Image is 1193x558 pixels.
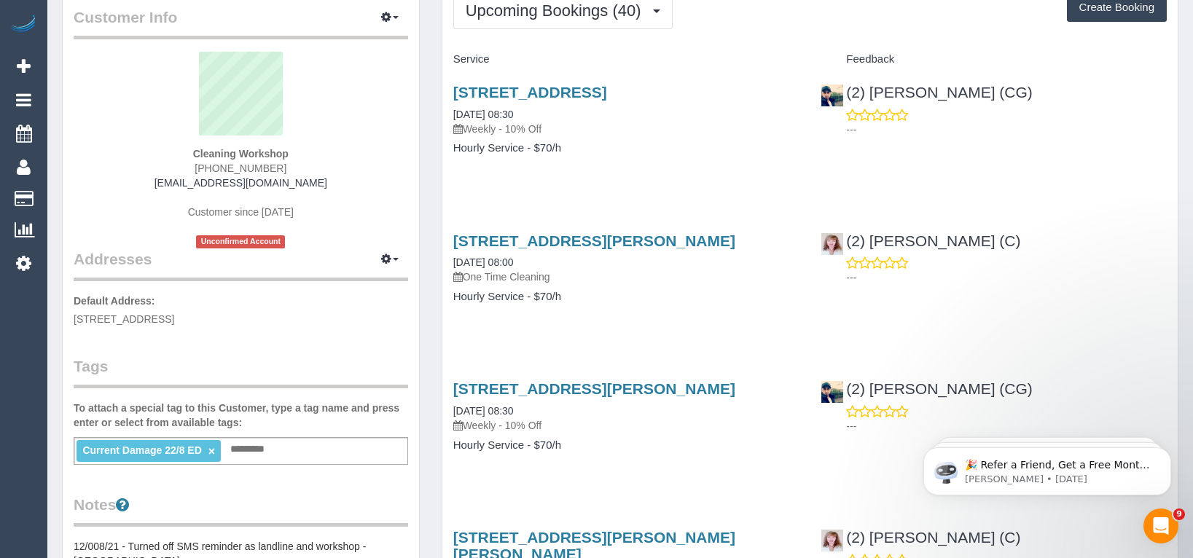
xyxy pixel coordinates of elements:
img: (2) Kerry Welfare (C) [821,530,843,551]
span: Customer since [DATE] [188,206,294,218]
a: (2) [PERSON_NAME] (C) [821,529,1020,546]
span: 9 [1173,508,1185,520]
p: --- [846,270,1167,285]
a: [DATE] 08:00 [453,256,514,268]
span: [PHONE_NUMBER] [195,162,286,174]
a: [STREET_ADDRESS][PERSON_NAME] [453,232,735,249]
img: (2) Syed Razvi (CG) [821,381,843,403]
img: (2) Kerry Welfare (C) [821,233,843,255]
a: [STREET_ADDRESS][PERSON_NAME] [453,380,735,397]
h4: Feedback [821,53,1167,66]
img: (2) Syed Razvi (CG) [821,85,843,106]
span: Upcoming Bookings (40) [466,1,649,20]
legend: Tags [74,355,408,388]
label: Default Address: [74,294,155,308]
a: × [208,445,215,457]
a: (2) [PERSON_NAME] (CG) [821,84,1033,101]
label: To attach a special tag to this Customer, type a tag name and press enter or select from availabl... [74,401,408,430]
h4: Hourly Service - $70/h [453,291,799,303]
span: Unconfirmed Account [196,235,285,248]
h4: Service [453,53,799,66]
p: One Time Cleaning [453,270,799,284]
legend: Customer Info [74,7,408,39]
p: --- [846,122,1167,137]
p: Weekly - 10% Off [453,418,799,433]
h4: Hourly Service - $70/h [453,142,799,154]
iframe: Intercom live chat [1143,508,1178,543]
img: Automaid Logo [9,15,38,35]
a: (2) [PERSON_NAME] (CG) [821,380,1033,397]
span: [STREET_ADDRESS] [74,313,174,325]
legend: Notes [74,494,408,527]
a: (2) [PERSON_NAME] (C) [821,232,1020,249]
strong: Cleaning Workshop [193,148,289,160]
a: [DATE] 08:30 [453,109,514,120]
a: [EMAIL_ADDRESS][DOMAIN_NAME] [154,177,327,189]
span: Current Damage 22/8 ED [82,444,201,456]
h4: Hourly Service - $70/h [453,439,799,452]
p: --- [846,419,1167,433]
iframe: Intercom notifications message [901,417,1193,519]
p: Weekly - 10% Off [453,122,799,136]
a: [STREET_ADDRESS] [453,84,607,101]
a: [DATE] 08:30 [453,405,514,417]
